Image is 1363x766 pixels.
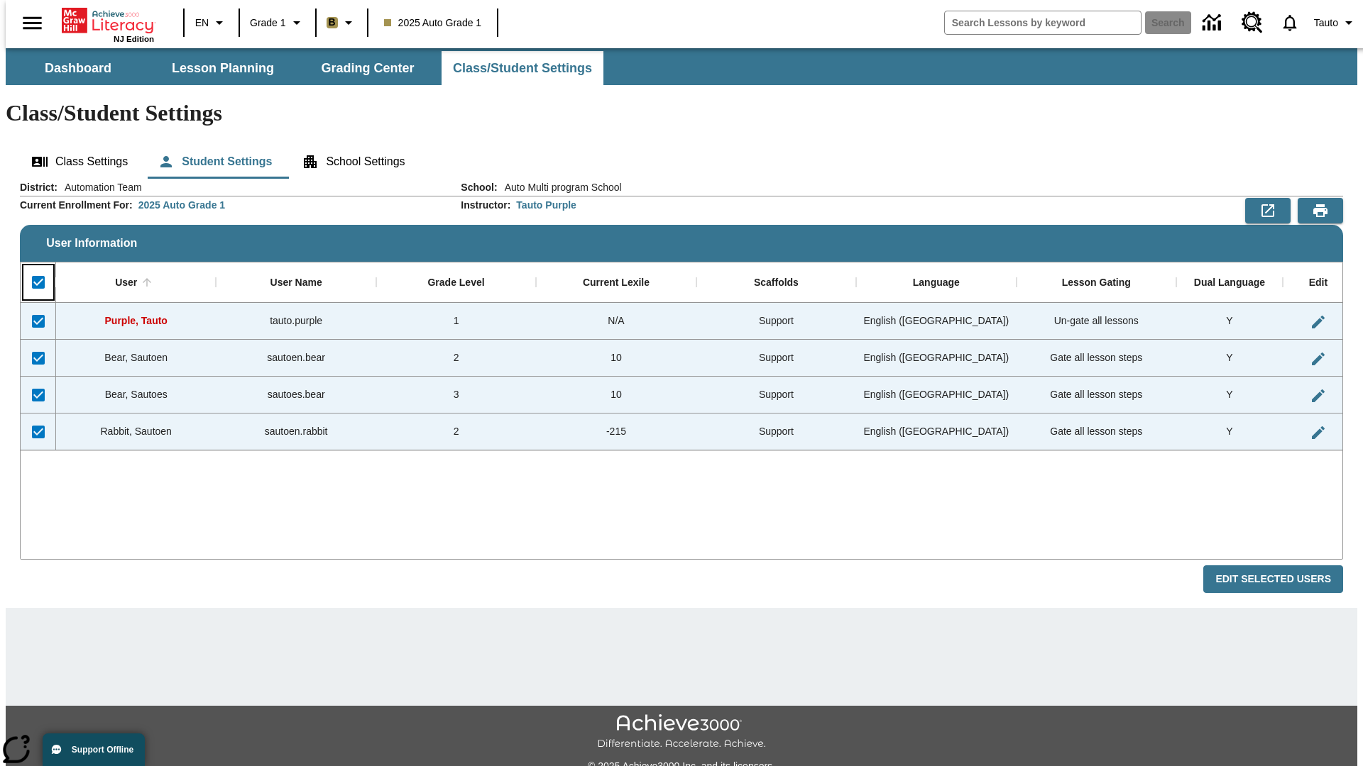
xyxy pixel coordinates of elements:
[6,48,1357,85] div: SubNavbar
[1298,198,1343,223] button: Print Preview
[696,303,856,340] div: Support
[321,10,363,35] button: Boost Class color is light brown. Change class color
[62,6,154,35] a: Home
[1309,277,1328,289] div: Edit
[250,16,286,30] span: Grade 1
[427,277,484,289] div: Grade Level
[1233,4,1271,42] a: Resource Center, Will open in new tab
[597,714,766,750] img: Achieve3000 Differentiate Accelerate Achieve
[1176,413,1283,450] div: Y
[913,277,960,289] div: Language
[1304,308,1332,336] button: Edit User
[498,180,622,194] span: Auto Multi program School
[856,413,1016,450] div: English (US)
[11,2,53,44] button: Open side menu
[696,377,856,413] div: Support
[376,377,536,413] div: 3
[216,303,376,340] div: tauto.purple
[536,340,696,377] div: 10
[270,277,322,289] div: User Name
[376,303,536,340] div: 1
[536,413,696,450] div: -215
[376,413,536,450] div: 2
[516,198,576,212] div: Tauto Purple
[104,352,168,363] span: Bear, Sautoen
[58,180,142,194] span: Automation Team
[1062,277,1131,289] div: Lesson Gating
[945,11,1141,34] input: search field
[115,277,137,289] div: User
[1304,345,1332,373] button: Edit User
[46,237,137,250] span: User Information
[461,199,510,211] h2: Instructor :
[1176,377,1283,413] div: Y
[376,340,536,377] div: 2
[1245,198,1291,223] button: Export to CSV
[114,35,154,43] span: NJ Edition
[696,340,856,377] div: Support
[1017,340,1176,377] div: Gate all lesson steps
[45,60,111,77] span: Dashboard
[1194,277,1265,289] div: Dual Language
[1314,16,1338,30] span: Tauto
[20,180,1343,594] div: User Information
[1176,340,1283,377] div: Y
[6,51,605,85] div: SubNavbar
[754,277,799,289] div: Scaffolds
[62,5,154,43] div: Home
[1017,413,1176,450] div: Gate all lesson steps
[583,277,650,289] div: Current Lexile
[244,10,311,35] button: Grade: Grade 1, Select a grade
[195,16,209,30] span: EN
[152,51,294,85] button: Lesson Planning
[856,303,1016,340] div: English (US)
[461,182,497,194] h2: School :
[72,745,133,755] span: Support Offline
[20,182,58,194] h2: District :
[329,13,336,31] span: B
[216,377,376,413] div: sautoes.bear
[856,377,1016,413] div: English (US)
[101,426,172,437] span: Rabbit, Sautoen
[536,303,696,340] div: N/A
[216,340,376,377] div: sautoen.bear
[1017,303,1176,340] div: Un-gate all lessons
[172,60,274,77] span: Lesson Planning
[43,733,145,766] button: Support Offline
[7,51,149,85] button: Dashboard
[6,100,1357,126] h1: Class/Student Settings
[216,413,376,450] div: sautoen.rabbit
[1017,377,1176,413] div: Gate all lesson steps
[20,145,139,179] button: Class Settings
[105,389,168,400] span: Bear, Sautoes
[189,10,234,35] button: Language: EN, Select a language
[1304,418,1332,447] button: Edit User
[1304,382,1332,410] button: Edit User
[138,198,225,212] div: 2025 Auto Grade 1
[856,340,1016,377] div: English (US)
[1308,10,1363,35] button: Profile/Settings
[146,145,283,179] button: Student Settings
[105,315,168,326] span: Purple, Tauto
[1271,4,1308,41] a: Notifications
[453,60,592,77] span: Class/Student Settings
[384,16,482,30] span: 2025 Auto Grade 1
[536,377,696,413] div: 10
[696,413,856,450] div: Support
[20,199,133,211] h2: Current Enrollment For :
[1176,303,1283,340] div: Y
[1194,4,1233,43] a: Data Center
[1203,565,1343,593] button: Edit Selected Users
[442,51,603,85] button: Class/Student Settings
[290,145,416,179] button: School Settings
[321,60,414,77] span: Grading Center
[20,145,1343,179] div: Class/Student Settings
[297,51,439,85] button: Grading Center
